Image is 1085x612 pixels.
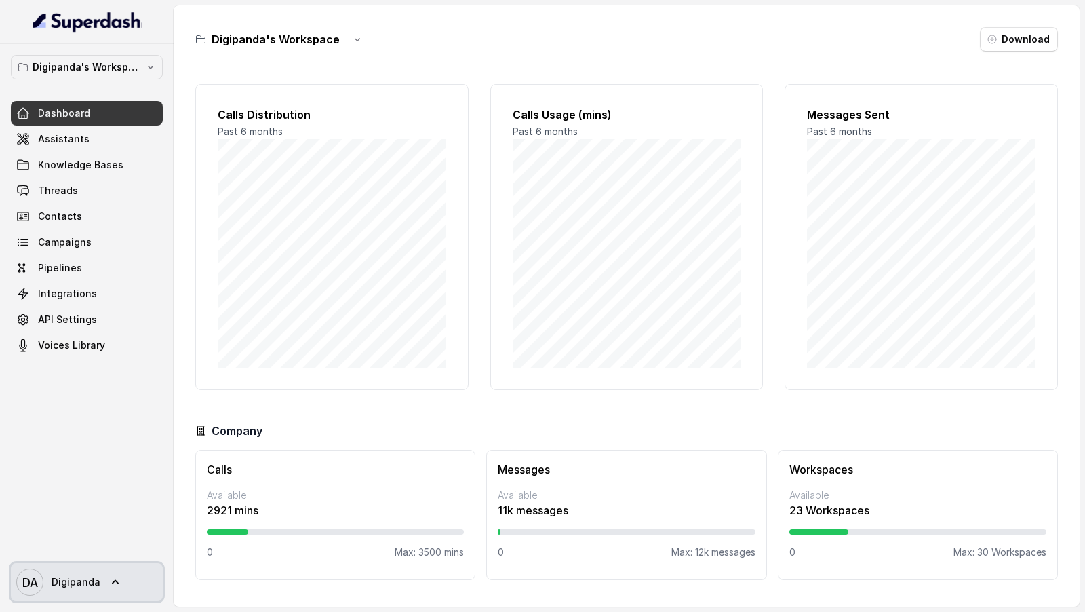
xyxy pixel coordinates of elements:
[33,59,141,75] p: Digipanda's Workspace
[38,184,78,197] span: Threads
[498,461,755,478] h3: Messages
[207,546,213,559] p: 0
[38,107,90,120] span: Dashboard
[980,27,1058,52] button: Download
[513,107,741,123] h2: Calls Usage (mins)
[789,489,1046,502] p: Available
[11,153,163,177] a: Knowledge Bases
[52,575,100,589] span: Digipanda
[807,107,1035,123] h2: Messages Sent
[498,546,504,559] p: 0
[789,502,1046,518] p: 23 Workspaces
[11,204,163,229] a: Contacts
[207,461,464,478] h3: Calls
[38,235,92,249] span: Campaigns
[38,261,82,275] span: Pipelines
[11,333,163,358] a: Voices Library
[11,178,163,203] a: Threads
[38,287,97,301] span: Integrations
[789,461,1046,478] h3: Workspaces
[498,489,755,502] p: Available
[11,55,163,79] button: Digipanda's Workspace
[953,546,1046,559] p: Max: 30 Workspaces
[671,546,755,559] p: Max: 12k messages
[11,256,163,280] a: Pipelines
[38,132,90,146] span: Assistants
[218,107,446,123] h2: Calls Distribution
[38,210,82,223] span: Contacts
[11,307,163,332] a: API Settings
[11,230,163,254] a: Campaigns
[11,282,163,306] a: Integrations
[789,546,795,559] p: 0
[38,158,123,172] span: Knowledge Bases
[11,101,163,126] a: Dashboard
[11,127,163,151] a: Assistants
[207,502,464,518] p: 2921 mins
[38,313,97,326] span: API Settings
[212,31,340,47] h3: Digipanda's Workspace
[212,423,262,439] h3: Company
[33,11,142,33] img: light.svg
[207,489,464,502] p: Available
[807,126,872,137] span: Past 6 months
[395,546,464,559] p: Max: 3500 mins
[513,126,578,137] span: Past 6 months
[11,563,163,601] a: Digipanda
[218,126,283,137] span: Past 6 months
[22,575,38,590] text: DA
[38,339,105,352] span: Voices Library
[498,502,755,518] p: 11k messages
